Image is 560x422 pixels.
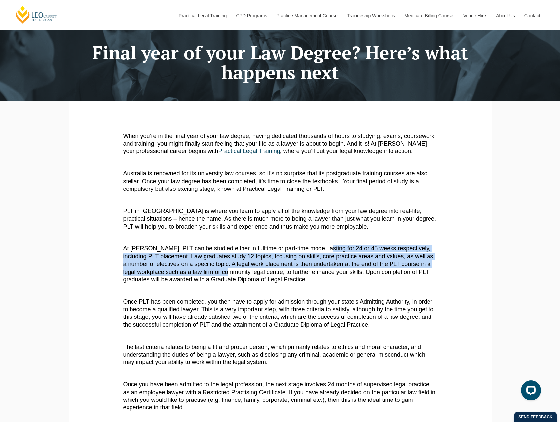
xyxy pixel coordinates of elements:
p: The last criteria relates to being a fit and proper person, which primarily relates to ethics and... [123,343,437,366]
a: Venue Hire [458,1,491,30]
p: Once PLT has been completed, you then have to apply for admission through your state’s Admitting ... [123,298,437,329]
a: Traineeship Workshops [342,1,399,30]
a: About Us [491,1,519,30]
a: [PERSON_NAME] Centre for Law [15,5,59,24]
a: CPD Programs [231,1,271,30]
p: Once you have been admitted to the legal profession, the next stage involves 24 months of supervi... [123,381,437,412]
a: Practical Legal Training [174,1,231,30]
a: Contact [519,1,545,30]
a: Medicare Billing Course [399,1,458,30]
h1: Final year of your Law Degree? Here’s what happens next [74,43,487,83]
a: Practice Management Course [272,1,342,30]
a: Practical Legal Training [218,148,280,154]
p: When you’re in the final year of your law degree, having dedicated thousands of hours to studying... [123,132,437,155]
iframe: LiveChat chat widget [516,378,543,405]
p: At [PERSON_NAME], PLT can be studied either in fulltime or part-time mode, lasting for 24 or 45 w... [123,245,437,283]
p: Australia is renowned for its university law courses, so it’s no surprise that its postgraduate t... [123,170,437,193]
p: PLT in [GEOGRAPHIC_DATA] is where you learn to apply all of the knowledge from your law degree in... [123,207,437,231]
